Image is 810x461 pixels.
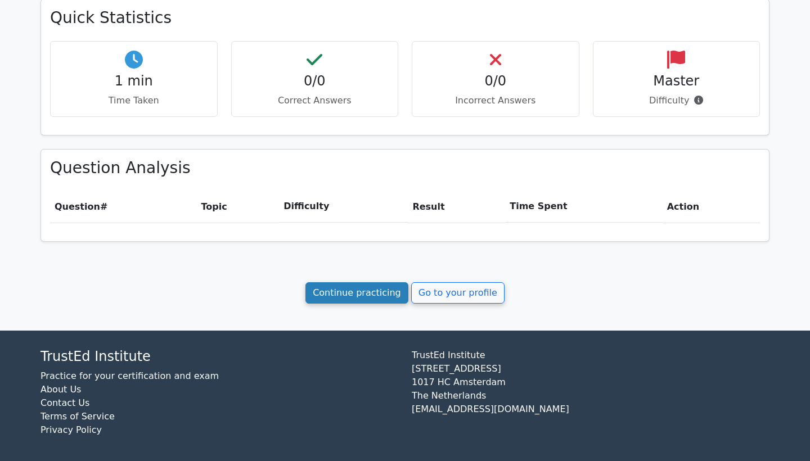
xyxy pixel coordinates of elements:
[505,191,662,223] th: Time Spent
[421,94,570,107] p: Incorrect Answers
[40,384,81,395] a: About Us
[602,94,751,107] p: Difficulty
[50,8,760,28] h3: Quick Statistics
[241,94,389,107] p: Correct Answers
[60,73,208,89] h4: 1 min
[241,73,389,89] h4: 0/0
[405,349,776,446] div: TrustEd Institute [STREET_ADDRESS] 1017 HC Amsterdam The Netherlands [EMAIL_ADDRESS][DOMAIN_NAME]
[40,370,219,381] a: Practice for your certification and exam
[411,282,505,304] a: Go to your profile
[40,349,398,365] h4: TrustEd Institute
[305,282,408,304] a: Continue practicing
[279,191,408,223] th: Difficulty
[602,73,751,89] h4: Master
[663,191,760,223] th: Action
[408,191,505,223] th: Result
[50,159,760,178] h3: Question Analysis
[40,397,89,408] a: Contact Us
[196,191,279,223] th: Topic
[60,94,208,107] p: Time Taken
[40,424,102,435] a: Privacy Policy
[40,411,115,422] a: Terms of Service
[421,73,570,89] h4: 0/0
[50,191,196,223] th: #
[55,201,100,212] span: Question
